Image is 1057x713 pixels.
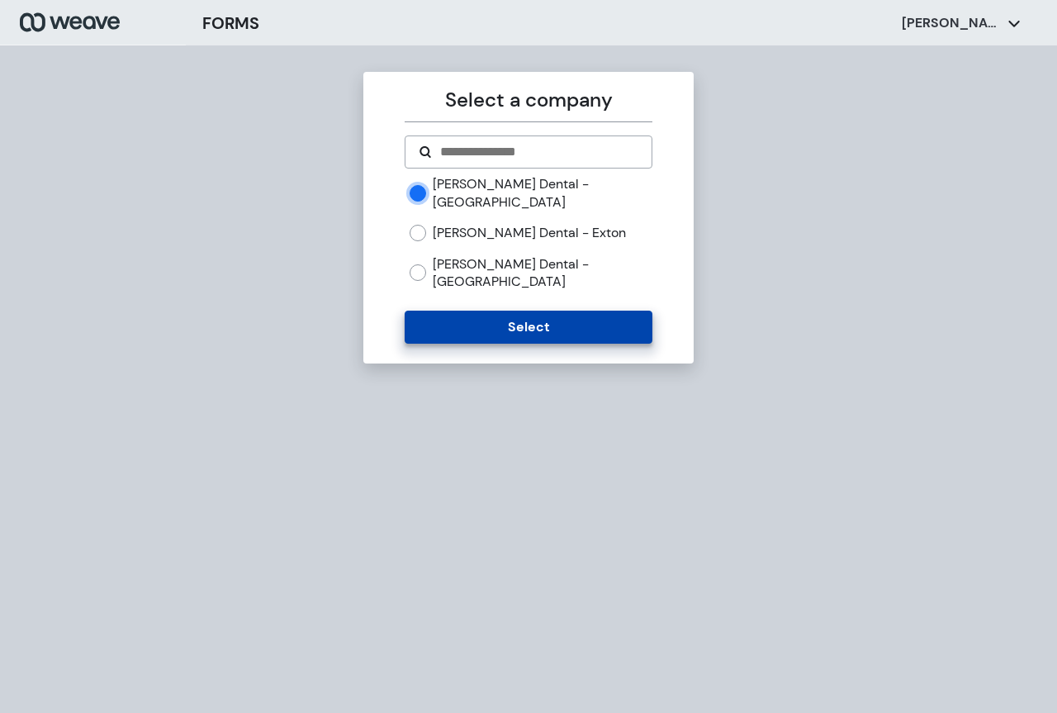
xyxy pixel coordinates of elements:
button: Select [405,311,652,344]
label: [PERSON_NAME] Dental - Exton [433,224,626,242]
p: [PERSON_NAME] [902,14,1001,32]
h3: FORMS [202,11,259,36]
input: Search [438,142,638,162]
label: [PERSON_NAME] Dental - [GEOGRAPHIC_DATA] [433,255,652,291]
label: [PERSON_NAME] Dental - [GEOGRAPHIC_DATA] [433,175,652,211]
p: Select a company [405,85,652,115]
